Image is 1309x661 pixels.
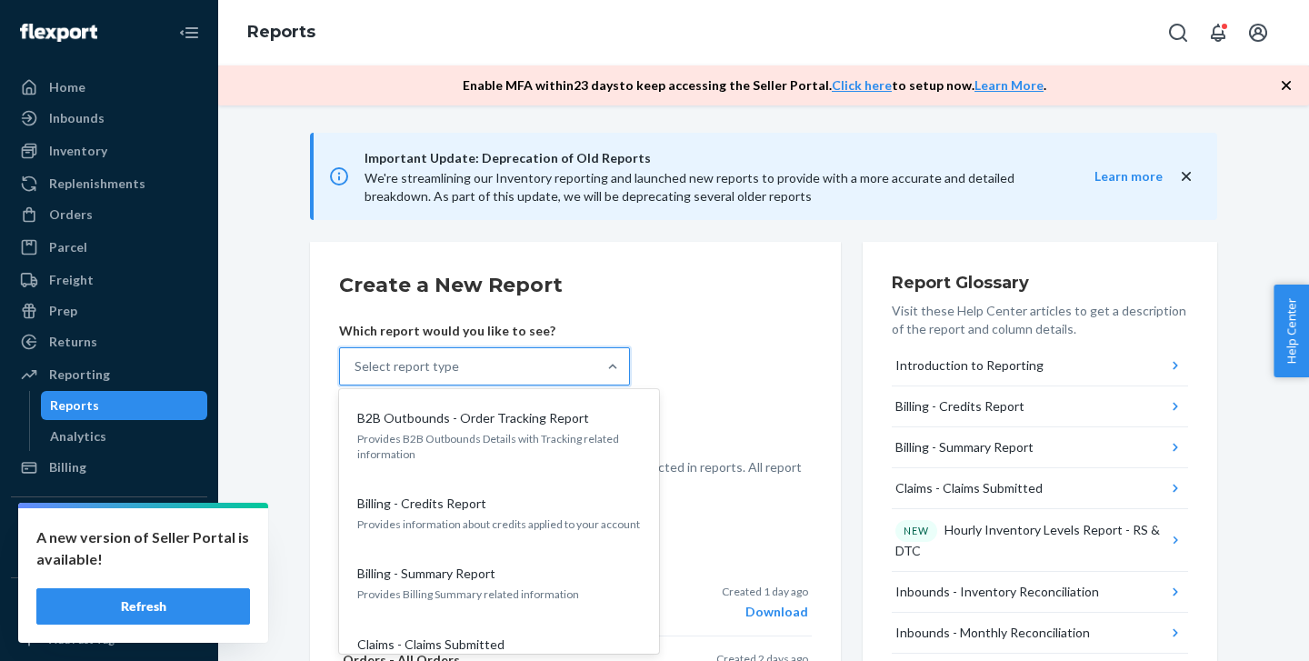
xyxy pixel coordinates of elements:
[11,200,207,229] a: Orders
[974,77,1044,93] a: Learn More
[832,77,892,93] a: Click here
[892,346,1188,386] button: Introduction to Reporting
[41,391,208,420] a: Reports
[49,175,145,193] div: Replenishments
[49,271,94,289] div: Freight
[895,438,1034,456] div: Billing - Summary Report
[904,524,929,538] p: NEW
[38,13,104,29] span: Support
[49,238,87,256] div: Parcel
[357,565,495,583] p: Billing - Summary Report
[49,78,85,96] div: Home
[1177,167,1195,186] button: close
[49,333,97,351] div: Returns
[11,136,207,165] a: Inventory
[895,583,1099,601] div: Inbounds - Inventory Reconciliation
[171,15,207,51] button: Close Navigation
[357,431,641,462] p: Provides B2B Outbounds Details with Tracking related information
[895,479,1043,497] div: Claims - Claims Submitted
[355,357,459,376] div: Select report type
[357,516,641,532] p: Provides information about credits applied to your account
[50,396,99,415] div: Reports
[892,427,1188,468] button: Billing - Summary Report
[11,233,207,262] a: Parcel
[892,386,1188,427] button: Billing - Credits Report
[895,356,1044,375] div: Introduction to Reporting
[892,572,1188,613] button: Inbounds - Inventory Reconciliation
[233,6,330,59] ol: breadcrumbs
[365,147,1058,169] span: Important Update: Deprecation of Old Reports
[892,509,1188,572] button: NEWHourly Inventory Levels Report - RS & DTC
[1274,285,1309,377] button: Help Center
[36,526,250,570] p: A new version of Seller Portal is available!
[11,629,207,651] a: Add Fast Tag
[892,271,1188,295] h3: Report Glossary
[357,636,505,654] p: Claims - Claims Submitted
[357,495,486,513] p: Billing - Credits Report
[11,548,207,570] a: Add Integration
[339,271,812,300] h2: Create a New Report
[357,586,641,602] p: Provides Billing Summary related information
[895,624,1090,642] div: Inbounds - Monthly Reconciliation
[722,584,808,599] p: Created 1 day ago
[463,76,1046,95] p: Enable MFA within 23 days to keep accessing the Seller Portal. to setup now. .
[20,24,97,42] img: Flexport logo
[1058,167,1163,185] button: Learn more
[722,603,808,621] div: Download
[895,520,1167,560] div: Hourly Inventory Levels Report - RS & DTC
[49,302,77,320] div: Prep
[892,302,1188,338] p: Visit these Help Center articles to get a description of the report and column details.
[11,360,207,389] a: Reporting
[11,169,207,198] a: Replenishments
[892,468,1188,509] button: Claims - Claims Submitted
[11,296,207,325] a: Prep
[11,265,207,295] a: Freight
[11,104,207,133] a: Inbounds
[41,422,208,451] a: Analytics
[49,142,107,160] div: Inventory
[49,109,105,127] div: Inbounds
[11,512,207,541] button: Integrations
[357,409,589,427] p: B2B Outbounds - Order Tracking Report
[36,588,250,625] button: Refresh
[365,170,1014,204] span: We're streamlining our Inventory reporting and launched new reports to provide with a more accura...
[1240,15,1276,51] button: Open account menu
[11,327,207,356] a: Returns
[247,22,315,42] a: Reports
[50,427,106,446] div: Analytics
[339,322,630,340] p: Which report would you like to see?
[49,366,110,384] div: Reporting
[11,453,207,482] a: Billing
[49,205,93,224] div: Orders
[11,593,207,622] button: Fast Tags
[1160,15,1196,51] button: Open Search Box
[1200,15,1236,51] button: Open notifications
[892,613,1188,654] button: Inbounds - Monthly Reconciliation
[895,397,1024,416] div: Billing - Credits Report
[11,73,207,102] a: Home
[49,458,86,476] div: Billing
